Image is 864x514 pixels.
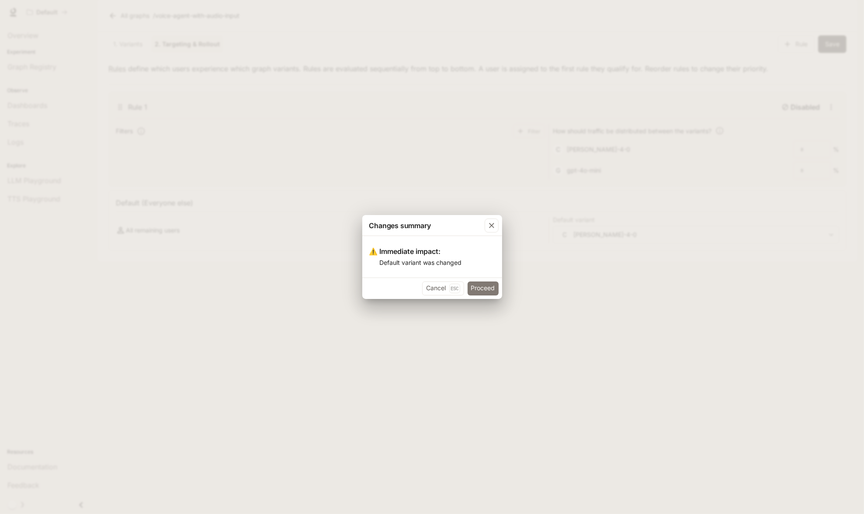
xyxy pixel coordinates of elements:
p: Changes summary [369,220,431,231]
button: Proceed [468,281,499,295]
p: Esc [449,284,460,293]
h5: ⚠️ Immediate impact: [369,247,441,256]
button: CancelEsc [422,281,464,295]
p: Default variant was changed [380,258,495,267]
